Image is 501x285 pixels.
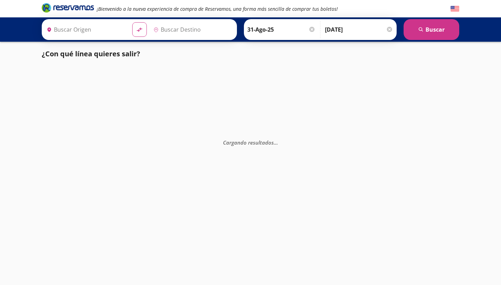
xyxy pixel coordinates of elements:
input: Elegir Fecha [247,21,316,38]
button: Buscar [404,19,459,40]
input: Buscar Origen [44,21,127,38]
input: Opcional [325,21,393,38]
a: Brand Logo [42,2,94,15]
span: . [277,139,278,146]
em: Cargando resultados [223,139,278,146]
button: English [451,5,459,13]
em: ¡Bienvenido a la nueva experiencia de compra de Reservamos, una forma más sencilla de comprar tus... [97,6,338,12]
span: . [274,139,275,146]
input: Buscar Destino [151,21,233,38]
p: ¿Con qué línea quieres salir? [42,49,140,59]
i: Brand Logo [42,2,94,13]
span: . [275,139,277,146]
